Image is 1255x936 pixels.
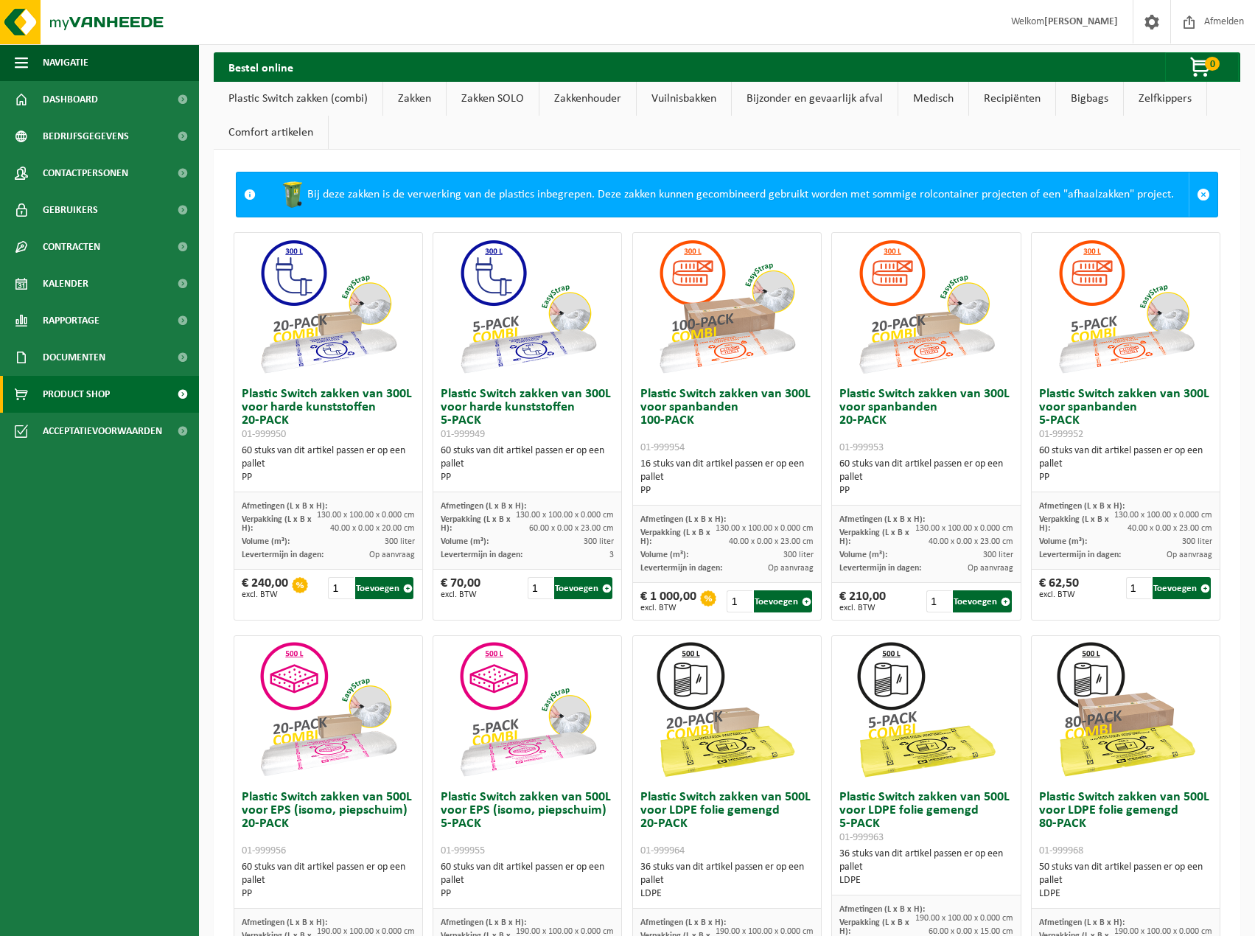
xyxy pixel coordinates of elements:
[43,44,88,81] span: Navigatie
[1039,537,1087,546] span: Volume (m³):
[915,524,1013,533] span: 130.00 x 100.00 x 0.000 cm
[640,861,814,901] div: 36 stuks van dit artikel passen er op een pallet
[640,528,710,546] span: Verpakking (L x B x H):
[328,577,353,599] input: 1
[839,442,884,453] span: 01-999953
[242,791,415,857] h3: Plastic Switch zakken van 500L voor EPS (isomo, piepschuim) 20-PACK
[640,887,814,901] div: LDPE
[640,458,814,497] div: 16 stuks van dit artikel passen er op een pallet
[926,590,951,612] input: 1
[516,511,614,520] span: 130.00 x 100.00 x 0.000 cm
[385,537,415,546] span: 300 liter
[242,861,415,901] div: 60 stuks van dit artikel passen er op een pallet
[1124,82,1206,116] a: Zelfkippers
[242,845,286,856] span: 01-999956
[915,914,1013,923] span: 190.00 x 100.00 x 0.000 cm
[1126,577,1151,599] input: 1
[839,848,1013,887] div: 36 stuks van dit artikel passen er op een pallet
[640,551,688,559] span: Volume (m³):
[783,551,814,559] span: 300 liter
[609,551,614,559] span: 3
[441,429,485,440] span: 01-999949
[1165,52,1239,82] button: 0
[1039,845,1083,856] span: 01-999968
[554,577,612,599] button: Toevoegen
[839,791,1013,844] h3: Plastic Switch zakken van 500L voor LDPE folie gemengd 5-PACK
[214,116,328,150] a: Comfort artikelen
[447,82,539,116] a: Zakken SOLO
[441,861,614,901] div: 60 stuks van dit artikel passen er op een pallet
[716,524,814,533] span: 130.00 x 100.00 x 0.000 cm
[727,590,752,612] input: 1
[1039,388,1212,441] h3: Plastic Switch zakken van 300L voor spanbanden 5-PACK
[242,471,415,484] div: PP
[953,590,1011,612] button: Toevoegen
[637,82,731,116] a: Vuilnisbakken
[1039,429,1083,440] span: 01-999952
[242,515,312,533] span: Verpakking (L x B x H):
[43,228,100,265] span: Contracten
[369,551,415,559] span: Op aanvraag
[653,636,800,783] img: 01-999964
[1039,918,1125,927] span: Afmetingen (L x B x H):
[441,388,614,441] h3: Plastic Switch zakken van 300L voor harde kunststoffen 5-PACK
[1114,927,1212,936] span: 190.00 x 100.00 x 0.000 cm
[441,577,480,599] div: € 70,00
[1039,551,1121,559] span: Levertermijn in dagen:
[839,832,884,843] span: 01-999963
[441,918,526,927] span: Afmetingen (L x B x H):
[242,429,286,440] span: 01-999950
[278,180,307,209] img: WB-0240-HPE-GN-50.png
[839,484,1013,497] div: PP
[1052,233,1200,380] img: 01-999952
[640,388,814,454] h3: Plastic Switch zakken van 300L voor spanbanden 100-PACK
[242,590,288,599] span: excl. BTW
[983,551,1013,559] span: 300 liter
[43,339,105,376] span: Documenten
[441,887,614,901] div: PP
[43,376,110,413] span: Product Shop
[441,845,485,856] span: 01-999955
[441,537,489,546] span: Volume (m³):
[539,82,636,116] a: Zakkenhouder
[1039,502,1125,511] span: Afmetingen (L x B x H):
[1189,172,1217,217] a: Sluit melding
[929,537,1013,546] span: 40.00 x 0.00 x 23.00 cm
[640,515,726,524] span: Afmetingen (L x B x H):
[383,82,446,116] a: Zakken
[355,577,413,599] button: Toevoegen
[1182,537,1212,546] span: 300 liter
[716,927,814,936] span: 190.00 x 100.00 x 0.000 cm
[1167,551,1212,559] span: Op aanvraag
[640,918,726,927] span: Afmetingen (L x B x H):
[1128,524,1212,533] span: 40.00 x 0.00 x 23.00 cm
[968,564,1013,573] span: Op aanvraag
[242,887,415,901] div: PP
[839,874,1013,887] div: LDPE
[1114,511,1212,520] span: 130.00 x 100.00 x 0.000 cm
[242,502,327,511] span: Afmetingen (L x B x H):
[853,233,1000,380] img: 01-999953
[254,636,402,783] img: 01-999956
[441,515,511,533] span: Verpakking (L x B x H):
[1044,16,1118,27] strong: [PERSON_NAME]
[640,604,696,612] span: excl. BTW
[516,927,614,936] span: 190.00 x 100.00 x 0.000 cm
[454,636,601,783] img: 01-999955
[529,524,614,533] span: 60.00 x 0.00 x 23.00 cm
[43,302,99,339] span: Rapportage
[839,515,925,524] span: Afmetingen (L x B x H):
[263,172,1189,217] div: Bij deze zakken is de verwerking van de plastics inbegrepen. Deze zakken kunnen gecombineerd gebr...
[317,927,415,936] span: 190.00 x 100.00 x 0.000 cm
[441,590,480,599] span: excl. BTW
[330,524,415,533] span: 40.00 x 0.00 x 20.00 cm
[1039,791,1212,857] h3: Plastic Switch zakken van 500L voor LDPE folie gemengd 80-PACK
[317,511,415,520] span: 130.00 x 100.00 x 0.000 cm
[1039,861,1212,901] div: 50 stuks van dit artikel passen er op een pallet
[969,82,1055,116] a: Recipiënten
[839,528,909,546] span: Verpakking (L x B x H):
[242,918,327,927] span: Afmetingen (L x B x H):
[839,388,1013,454] h3: Plastic Switch zakken van 300L voor spanbanden 20-PACK
[1052,636,1200,783] img: 01-999968
[1056,82,1123,116] a: Bigbags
